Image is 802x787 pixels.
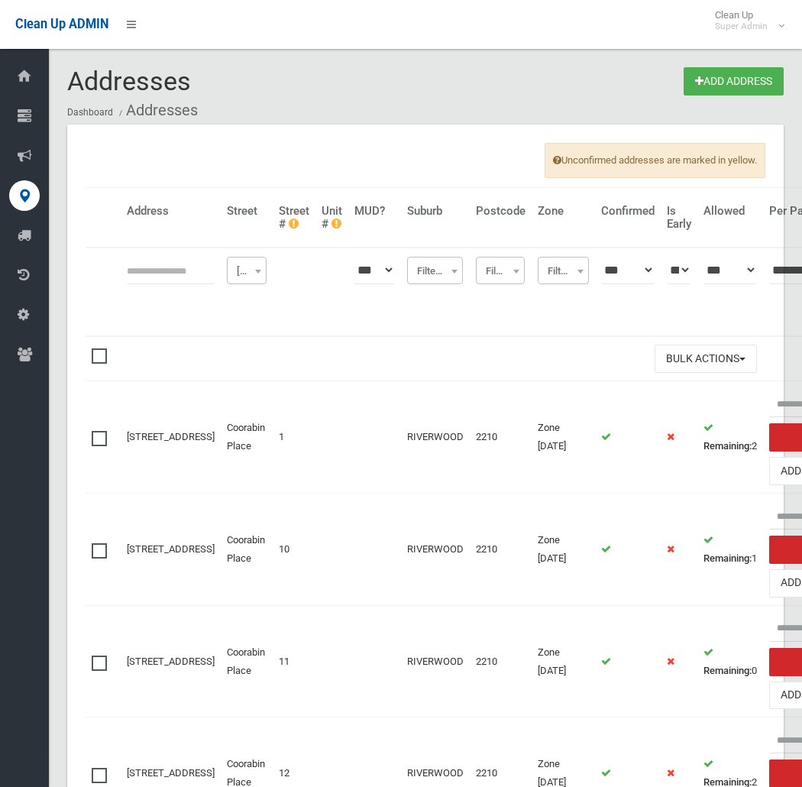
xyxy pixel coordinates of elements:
a: Dashboard [67,107,113,118]
td: RIVERWOOD [401,605,470,717]
small: Super Admin [715,21,768,32]
td: 2210 [470,494,532,606]
td: Coorabin Place [221,605,273,717]
h4: Street # [279,205,309,230]
td: Zone [DATE] [532,605,595,717]
strong: Remaining: [703,440,752,452]
a: [STREET_ADDRESS] [127,431,215,442]
span: Filter Postcode [480,261,521,282]
h4: MUD? [354,205,395,218]
span: Filter Street [227,257,267,284]
h4: Is Early [667,205,691,230]
td: 2 [697,381,763,494]
span: Clean Up ADMIN [15,17,108,31]
span: Filter Postcode [476,257,525,284]
h4: Postcode [476,205,526,218]
h4: Allowed [703,205,757,218]
td: 1 [697,494,763,606]
h4: Zone [538,205,589,218]
a: [STREET_ADDRESS] [127,543,215,555]
h4: Address [127,205,215,218]
span: Addresses [67,66,191,96]
span: Filter Zone [542,261,585,282]
span: Filter Street [231,261,263,282]
span: Filter Suburb [411,261,459,282]
span: Filter Zone [538,257,589,284]
td: 10 [273,494,315,606]
button: Bulk Actions [655,345,757,373]
h4: Confirmed [601,205,655,218]
td: 2210 [470,605,532,717]
span: Unconfirmed addresses are marked in yellow. [545,143,765,178]
a: [STREET_ADDRESS] [127,767,215,779]
td: Zone [DATE] [532,494,595,606]
td: Zone [DATE] [532,381,595,494]
strong: Remaining: [703,552,752,564]
td: 0 [697,605,763,717]
span: Clean Up [707,9,783,32]
td: RIVERWOOD [401,381,470,494]
h4: Suburb [407,205,464,218]
strong: Remaining: [703,665,752,676]
span: Filter Suburb [407,257,463,284]
td: Coorabin Place [221,494,273,606]
td: 11 [273,605,315,717]
td: 1 [273,381,315,494]
a: Add Address [684,67,784,96]
td: 2210 [470,381,532,494]
h4: Unit # [322,205,342,230]
a: [STREET_ADDRESS] [127,656,215,667]
li: Addresses [115,96,198,125]
td: RIVERWOOD [401,494,470,606]
h4: Street [227,205,267,218]
td: Coorabin Place [221,381,273,494]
